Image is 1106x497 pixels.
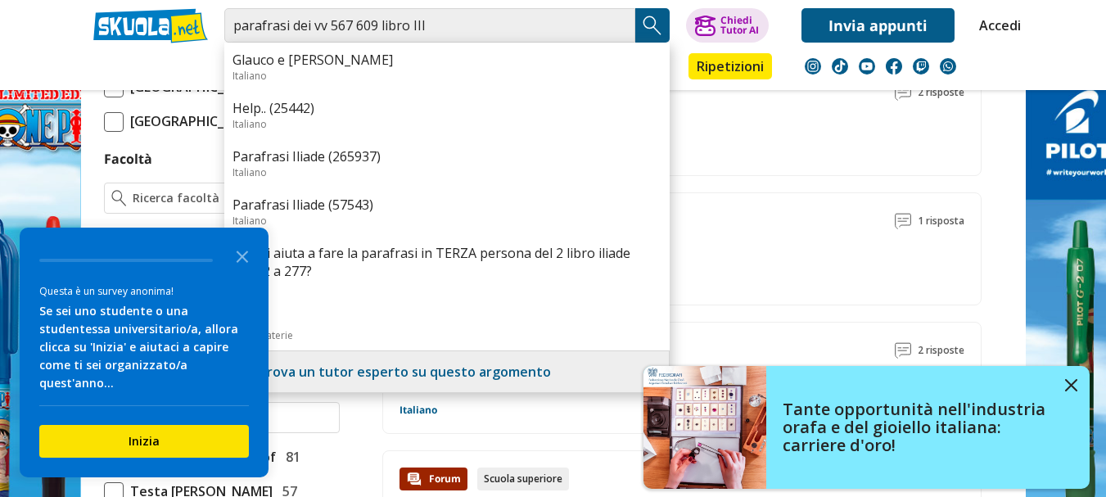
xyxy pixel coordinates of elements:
div: Italiano [232,165,661,179]
input: Cerca appunti, riassunti o versioni [224,8,635,43]
div: Survey [20,228,269,477]
span: 2 risposte [918,81,964,104]
a: Glauco e [PERSON_NAME] [232,51,661,69]
span: Lettere e filosofia [124,227,245,248]
img: twitch [913,58,929,75]
img: Ricerca facoltà [111,190,127,206]
span: [GEOGRAPHIC_DATA] [124,111,264,132]
a: Appunti [220,53,294,83]
div: Chiedi Tutor AI [720,16,759,35]
button: Close the survey [226,239,259,272]
a: Trova un tutor esperto su questo argomento [258,363,551,381]
div: Altre materie [232,328,661,342]
img: Commenti lettura [895,213,911,229]
img: Forum contenuto [406,471,422,487]
div: Italiano [232,280,661,294]
a: Italiano [400,404,437,417]
img: youtube [859,58,875,75]
input: Ricerca facoltà [133,190,332,206]
a: Help.. (25442) [232,99,661,117]
img: WhatsApp [940,58,956,75]
a: Parafrasi Iliade (265937) [232,147,661,165]
label: Facoltà [104,150,152,168]
img: Cerca appunti, riassunti o versioni [640,13,665,38]
span: 2 risposte [918,339,964,362]
span: 1 risposta [918,210,964,233]
button: Search Button [635,8,670,43]
a: Iliade [232,310,661,328]
img: instagram [805,58,821,75]
div: Forum [400,468,467,490]
img: tiktok [832,58,848,75]
a: Accedi [979,8,1013,43]
div: Italiano [232,69,661,83]
h4: Tante opportunità nell'industria orafa e del gioiello italiana: carriere d'oro! [783,400,1053,454]
a: Parafrasi [PERSON_NAME] e Nausica libro VI vv.123-253 [400,372,842,394]
img: Commenti lettura [895,84,911,101]
a: Tante opportunità nell'industria orafa e del gioiello italiana: carriere d'oro! [643,366,1090,489]
div: Italiano [232,117,661,131]
a: Parafrasi Iliade (57543) [232,196,661,214]
span: 81 [279,446,300,468]
div: Scuola superiore [477,468,569,490]
button: ChiediTutor AI [686,8,769,43]
a: Ripetizioni [688,53,772,79]
a: Invia appunti [801,8,955,43]
button: Inizia [39,425,249,458]
a: Chi mi aiuta a fare la parafrasi in TERZA persona del 2 libro iliade vv.222 a 277? [232,244,661,280]
img: facebook [886,58,902,75]
img: close [1065,379,1077,391]
img: Commenti lettura [895,342,911,359]
div: Se sei uno studente o una studentessa universitario/a, allora clicca su 'Inizia' e aiutaci a capi... [39,302,249,392]
div: Italiano [232,214,661,228]
div: Questa è un survey anonima! [39,283,249,299]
